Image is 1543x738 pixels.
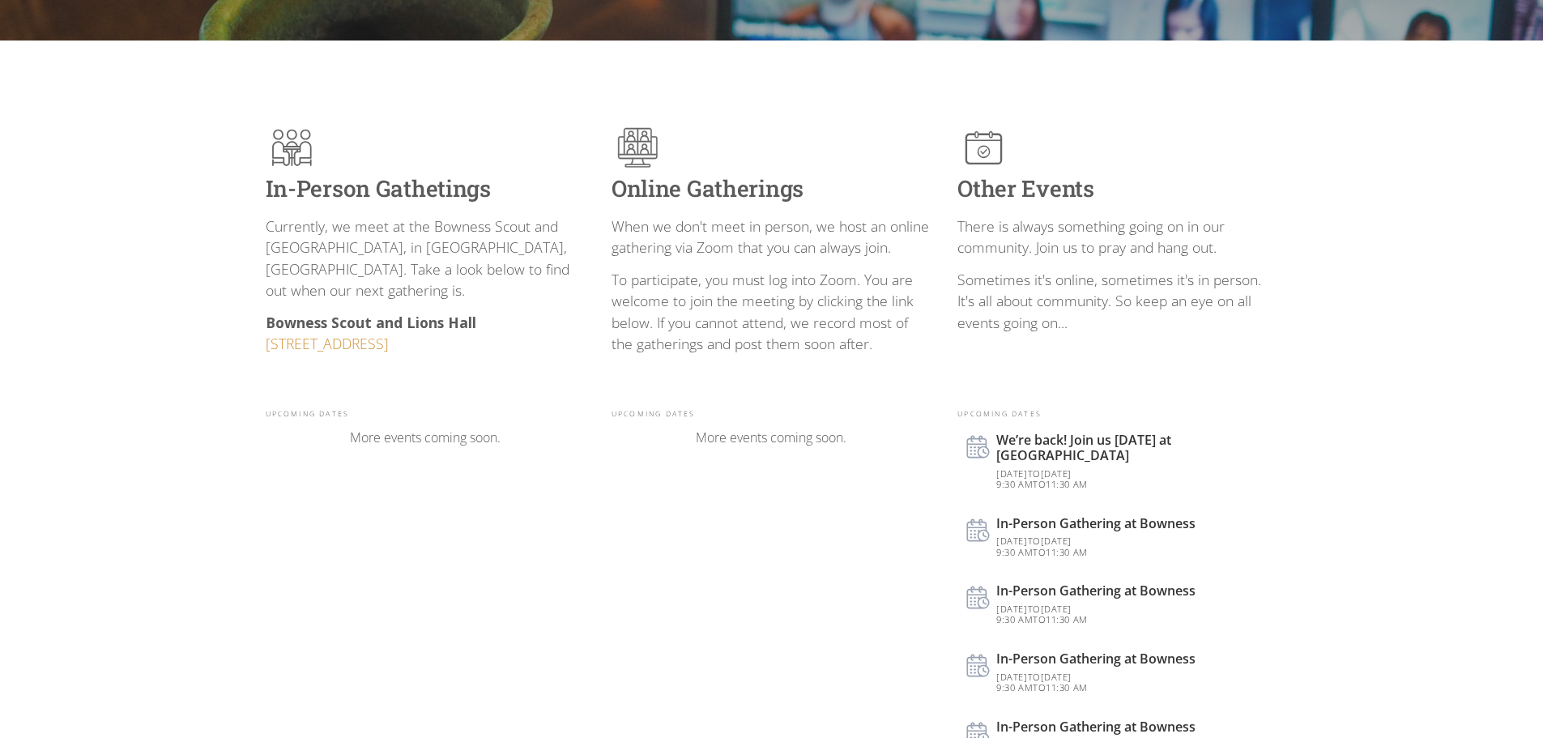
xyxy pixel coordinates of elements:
[996,681,1033,693] div: 9:30 am
[957,570,1277,638] a: In-Person Gathering at Bowness[DATE]to[DATE]9:30 amto11:30 am
[612,215,931,258] p: When we don't meet in person, we host an online gathering via Zoom that you can always join.
[996,535,1027,547] div: [DATE]
[957,638,1277,706] a: In-Person Gathering at Bowness[DATE]to[DATE]9:30 amto11:30 am
[996,433,1268,463] div: We’re back! Join us [DATE] at [GEOGRAPHIC_DATA]
[996,603,1027,615] div: [DATE]
[957,420,1277,503] a: We’re back! Join us [DATE] at [GEOGRAPHIC_DATA][DATE]to[DATE]9:30 amto11:30 am
[274,428,578,447] div: More events coming soon.
[266,313,476,332] strong: Bowness Scout and Lions Hall
[957,411,1277,418] div: Upcoming Dates
[1028,671,1041,683] div: to
[1028,467,1041,480] div: to
[1028,603,1041,615] div: to
[957,174,1277,203] h3: Other Events
[612,174,931,203] h3: Online Gatherings
[1046,681,1087,693] div: 11:30 am
[957,269,1277,333] p: Sometimes it's online, sometimes it's in person. It's all about community. So keep an eye on all ...
[996,583,1268,599] div: In-Person Gathering at Bowness
[266,334,389,353] a: [STREET_ADDRESS]
[996,467,1027,480] div: [DATE]
[1041,535,1072,547] div: [DATE]
[996,719,1268,735] div: In-Person Gathering at Bowness
[957,503,1277,571] a: In-Person Gathering at Bowness[DATE]to[DATE]9:30 amto11:30 am
[620,428,923,447] div: More events coming soon.
[1041,603,1072,615] div: [DATE]
[266,215,586,301] p: Currently, we meet at the Bowness Scout and [GEOGRAPHIC_DATA], in [GEOGRAPHIC_DATA], [GEOGRAPHIC_...
[1033,681,1046,693] div: to
[996,613,1033,625] div: 9:30 am
[1041,467,1072,480] div: [DATE]
[1028,535,1041,547] div: to
[957,215,1277,258] p: There is always something going on in our community. Join us to pray and hang out.
[1033,546,1046,558] div: to
[612,411,931,418] div: Upcoming Dates
[996,671,1027,683] div: [DATE]
[1046,478,1087,490] div: 11:30 am
[1046,546,1087,558] div: 11:30 am
[1033,613,1046,625] div: to
[266,411,586,418] div: Upcoming Dates
[1033,478,1046,490] div: to
[266,174,586,203] h3: In-Person Gathetings
[1041,671,1072,683] div: [DATE]
[1046,613,1087,625] div: 11:30 am
[996,651,1268,667] div: In-Person Gathering at Bowness
[996,546,1033,558] div: 9:30 am
[996,516,1268,531] div: In-Person Gathering at Bowness
[612,269,931,355] p: To participate, you must log into Zoom. You are welcome to join the meeting by clicking the link ...
[996,478,1033,490] div: 9:30 am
